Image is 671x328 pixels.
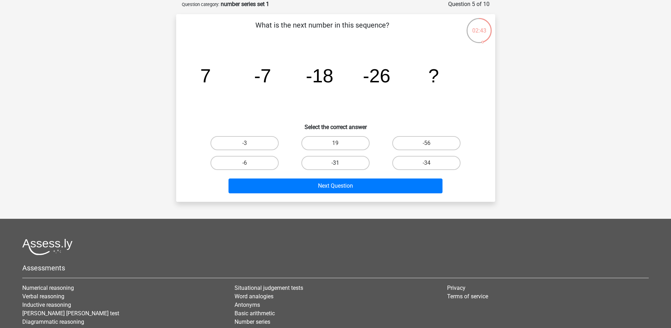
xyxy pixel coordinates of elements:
[363,65,391,86] tspan: -26
[22,285,74,291] a: Numerical reasoning
[22,293,64,300] a: Verbal reasoning
[235,293,273,300] a: Word analogies
[22,264,649,272] h5: Assessments
[235,310,275,317] a: Basic arithmetic
[301,156,370,170] label: -31
[229,178,442,193] button: Next Question
[235,318,270,325] a: Number series
[447,293,488,300] a: Terms of service
[301,136,370,150] label: 19
[392,156,461,170] label: -34
[187,20,457,41] p: What is the next number in this sequence?
[22,318,84,325] a: Diagrammatic reasoning
[235,301,260,308] a: Antonyms
[210,156,279,170] label: -6
[221,1,269,7] strong: number series set 1
[447,285,465,291] a: Privacy
[22,239,73,255] img: Assessly logo
[392,136,461,150] label: -56
[182,2,219,7] small: Question category:
[200,65,211,86] tspan: 7
[22,310,119,317] a: [PERSON_NAME] [PERSON_NAME] test
[306,65,333,86] tspan: -18
[210,136,279,150] label: -3
[22,301,71,308] a: Inductive reasoning
[235,285,303,291] a: Situational judgement tests
[254,65,271,86] tspan: -7
[428,65,439,86] tspan: ?
[466,17,492,35] div: 02:43
[187,118,484,130] h6: Select the correct answer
